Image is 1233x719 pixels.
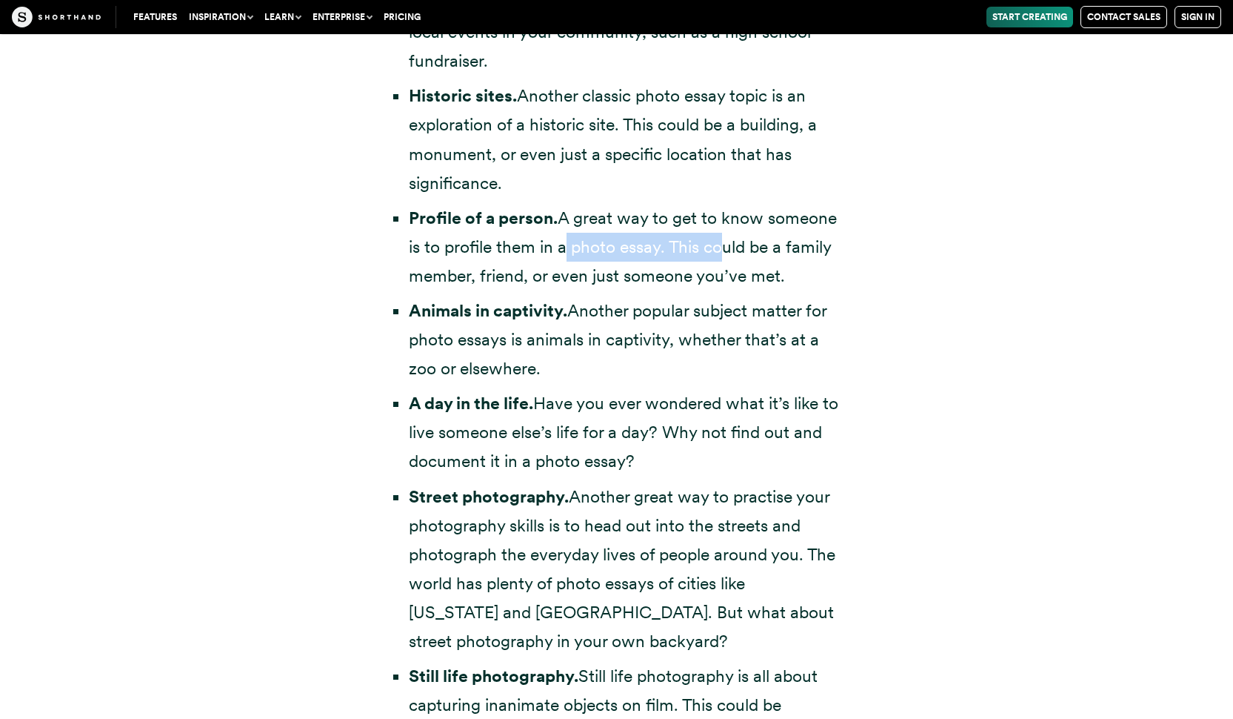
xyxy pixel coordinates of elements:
[409,85,517,106] strong: Historic sites.
[409,483,839,657] li: Another great way to practise your photography skills is to head out into the streets and photogr...
[409,296,839,383] li: Another popular subject matter for photo essays is animals in captivity, whether that’s at a zoo ...
[127,7,183,27] a: Features
[409,300,567,321] strong: Animals in captivity.
[409,486,569,507] strong: Street photography.
[258,7,307,27] button: Learn
[1080,6,1167,28] a: Contact Sales
[409,666,578,686] strong: Still life photography.
[1174,6,1221,28] a: Sign in
[409,82,839,197] li: Another classic photo essay topic is an exploration of a historic site. This could be a building,...
[307,7,378,27] button: Enterprise
[409,393,533,414] strong: A day in the life.
[409,204,839,291] li: A great way to get to know someone is to profile them in a photo essay. This could be a family me...
[986,7,1073,27] a: Start Creating
[183,7,258,27] button: Inspiration
[12,7,101,27] img: The Craft
[409,208,558,228] strong: Profile of a person.
[378,7,427,27] a: Pricing
[409,389,839,476] li: Have you ever wondered what it’s like to live someone else’s life for a day? Why not find out and...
